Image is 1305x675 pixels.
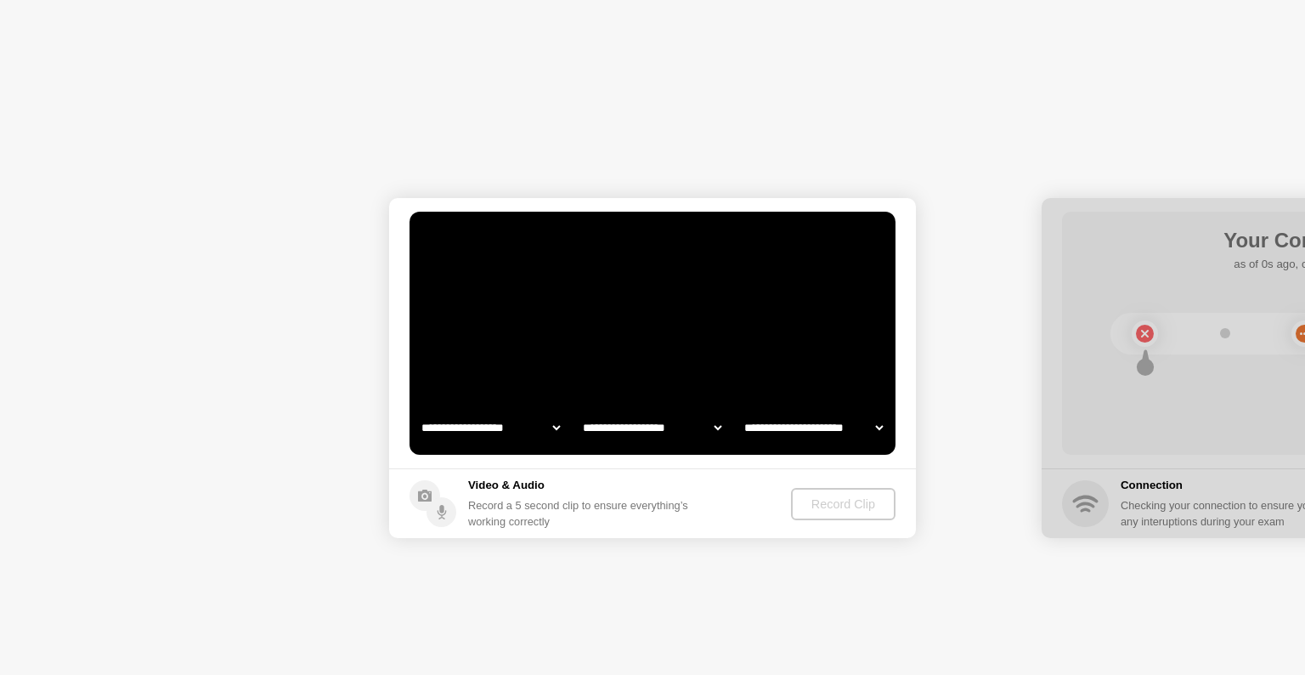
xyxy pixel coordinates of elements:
button: Record Clip [791,488,895,520]
div: Record a 5 second clip to ensure everything’s working correctly [468,497,695,530]
div: . . . [708,230,728,251]
h5: Video & Audio [468,477,695,494]
select: Available cameras [418,411,563,445]
div: Record Clip [798,497,889,511]
select: Available microphones [741,411,886,445]
select: Available speakers [579,411,725,445]
div: ! [696,230,716,251]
